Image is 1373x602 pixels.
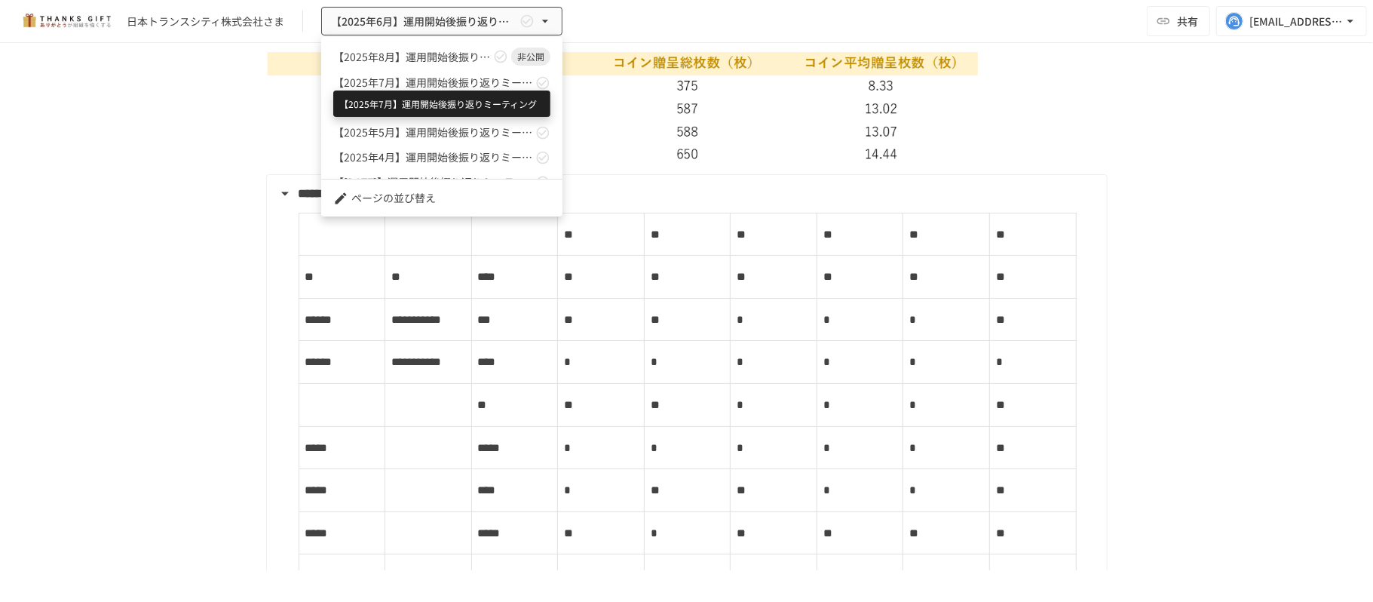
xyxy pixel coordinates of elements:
span: 【2025年8月】運用開始後振り返りミーティング [333,49,490,65]
span: 【2025年5月】運用開始後振り返りミーティング [333,124,532,140]
span: 【2025年4月】運用開始後振り返りミーティング [333,149,532,165]
span: 【2025年7月】運用開始後振り返りミーティング [333,75,532,91]
span: 非公開 [511,50,550,63]
span: 【[DATE]】運用開始後振り返りミーティング [333,174,532,190]
li: ページの並び替え [321,186,562,210]
span: 【2025年6月】運用開始後振り返りミーティング [333,100,532,115]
